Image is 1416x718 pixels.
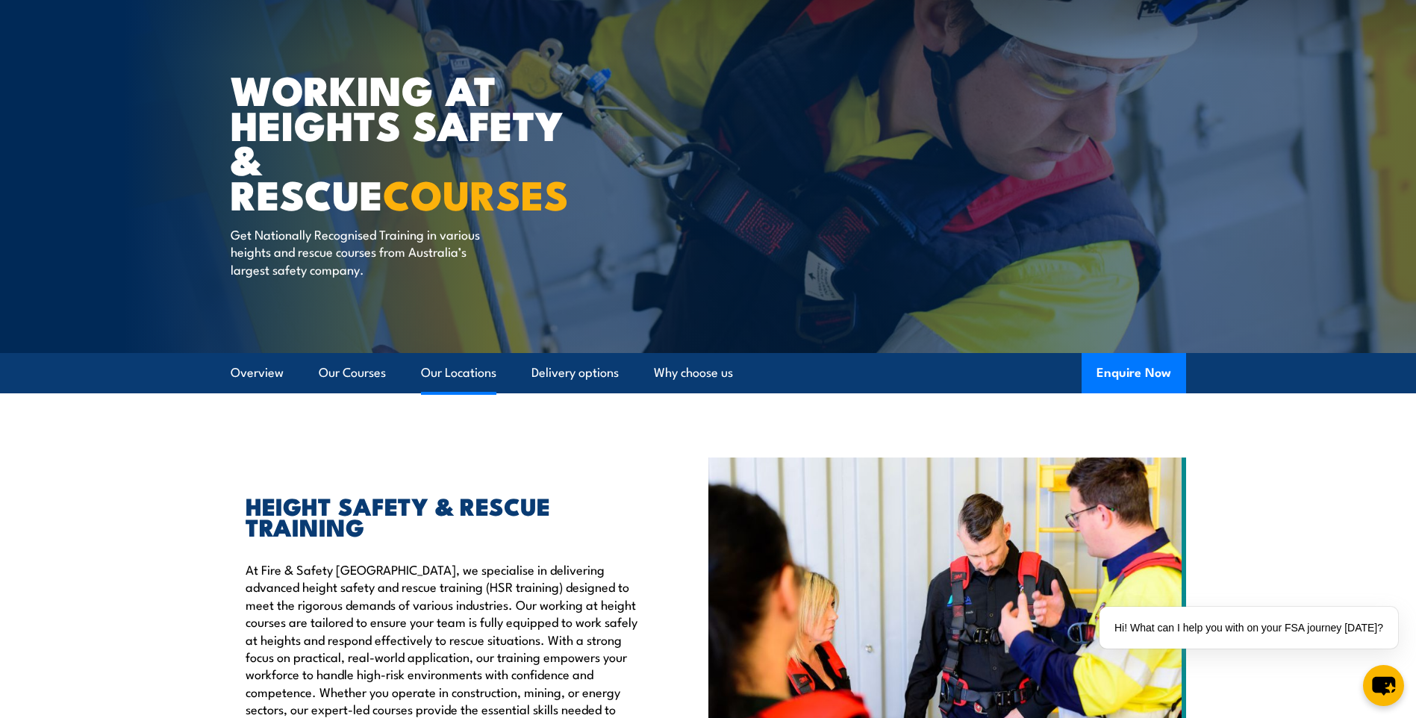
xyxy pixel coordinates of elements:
button: Enquire Now [1082,353,1186,393]
a: Our Courses [319,353,386,393]
div: Hi! What can I help you with on your FSA journey [DATE]? [1100,607,1398,649]
strong: COURSES [383,162,569,224]
a: Why choose us [654,353,733,393]
a: Overview [231,353,284,393]
button: chat-button [1363,665,1404,706]
a: Our Locations [421,353,496,393]
h1: WORKING AT HEIGHTS SAFETY & RESCUE [231,72,599,211]
h2: HEIGHT SAFETY & RESCUE TRAINING [246,495,640,537]
a: Delivery options [531,353,619,393]
p: Get Nationally Recognised Training in various heights and rescue courses from Australia’s largest... [231,225,503,278]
